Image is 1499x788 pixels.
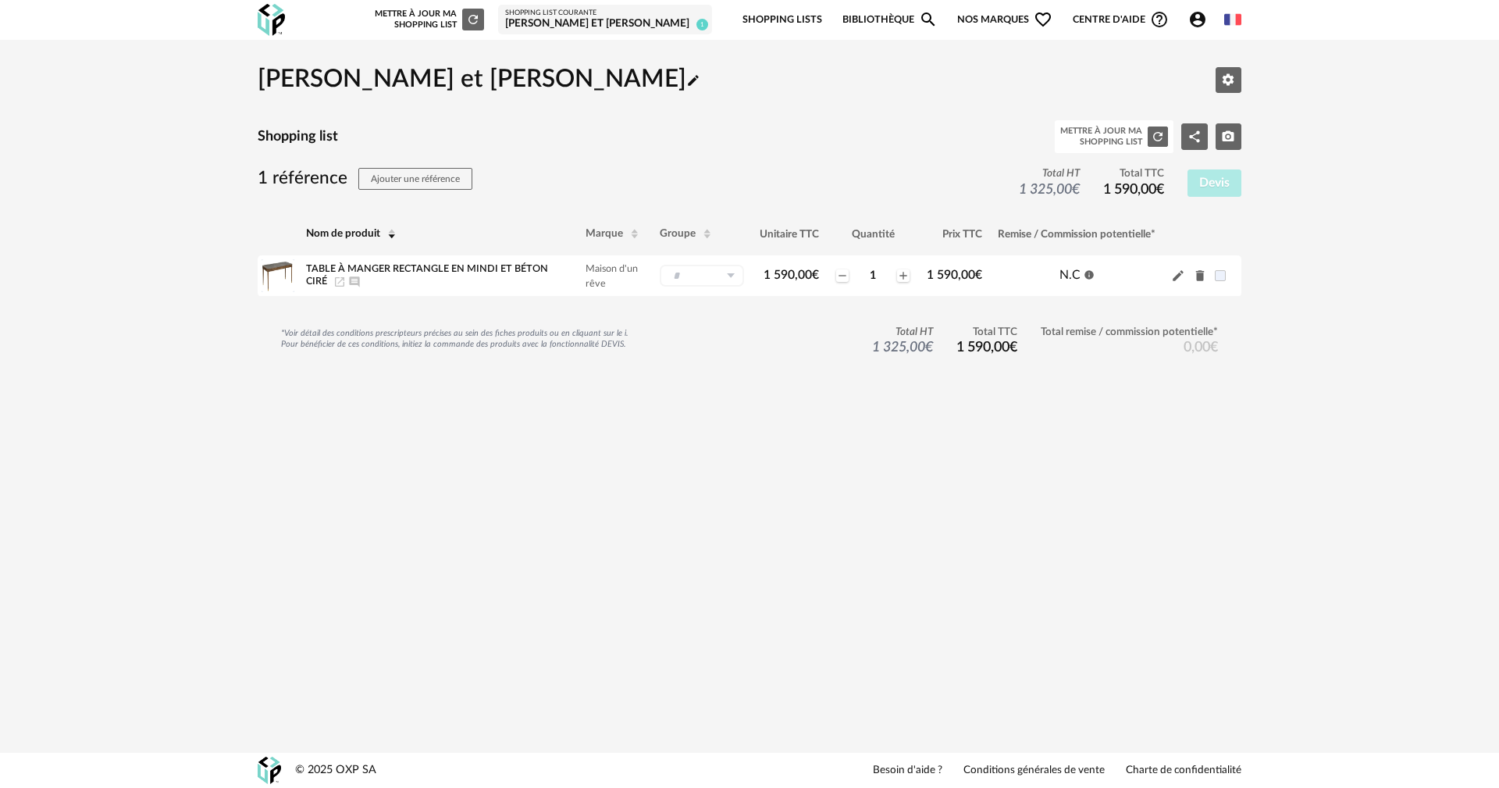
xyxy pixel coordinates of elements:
img: Product pack shot [262,259,294,292]
img: OXP [258,4,285,36]
img: fr [1224,11,1241,28]
span: Centre d'aideHelp Circle Outline icon [1073,10,1169,29]
span: Ajouter un commentaire [348,276,361,286]
span: Minus icon [836,269,849,282]
span: Refresh icon [1151,131,1165,141]
span: € [1072,183,1080,197]
span: Refresh icon [466,15,480,23]
a: Launch icon [333,276,346,286]
span: Total HT [1019,167,1080,181]
th: Prix TTC [919,213,990,255]
div: 1 [850,269,895,283]
span: € [1009,341,1017,355]
span: 1 325,00 [872,341,933,355]
div: Mettre à jour ma Shopping List [372,9,484,30]
span: Devis [1199,176,1230,189]
button: Ajouter une référence [358,168,472,190]
span: Help Circle Outline icon [1150,10,1169,29]
th: Quantité [827,213,919,255]
span: Total TTC [1103,167,1164,181]
span: 1 325,00 [1019,183,1080,197]
h3: 1 référence [258,167,472,190]
span: Nos marques [957,2,1052,38]
span: Ajouter une référence [371,174,460,184]
span: Maison d'un rêve [586,264,638,288]
span: 1 [696,19,708,30]
span: 0,00 [1184,341,1218,355]
span: 1 590,00 [927,269,982,281]
a: BibliothèqueMagnify icon [842,2,938,38]
span: Nom de produit [306,228,380,239]
span: Groupe [660,228,696,239]
span: € [812,269,819,281]
th: Unitaire TTC [752,213,827,255]
span: Plus icon [897,269,910,282]
th: Remise / Commission potentielle* [990,213,1163,255]
h2: [PERSON_NAME] et [PERSON_NAME] [258,64,700,96]
span: € [975,269,982,281]
span: Delete icon [1193,268,1207,283]
span: Account Circle icon [1188,10,1207,29]
div: © 2025 OXP SA [295,763,376,778]
button: Camera icon [1216,123,1242,150]
span: Marque [586,228,623,239]
span: Table à manger rectangle en mindi et béton ciré [306,264,548,286]
button: Refresh icon [1148,127,1168,147]
span: Total HT [872,326,933,340]
button: Editer les paramètres [1216,67,1242,94]
span: Camera icon [1221,130,1235,142]
a: Besoin d'aide ? [873,764,942,778]
div: [PERSON_NAME] et [PERSON_NAME] [505,17,705,31]
span: 1 590,00 [764,269,819,281]
span: Magnify icon [919,10,938,29]
img: OXP [258,757,281,784]
span: Total TTC [956,326,1017,340]
span: Total remise / commission potentielle* [1041,326,1218,340]
a: Shopping List courante [PERSON_NAME] et [PERSON_NAME] 1 [505,9,705,31]
span: € [1156,183,1164,197]
span: Pencil icon [686,67,700,91]
span: Editer les paramètres [1221,73,1235,85]
a: Shopping Lists [742,2,822,38]
span: Heart Outline icon [1034,10,1052,29]
span: Account Circle icon [1188,10,1214,29]
span: 1 590,00 [1103,183,1164,197]
span: € [1210,341,1218,355]
div: Shopping List courante [505,9,705,18]
a: Charte de confidentialité [1126,764,1241,778]
span: € [925,341,933,355]
div: Sélectionner un groupe [660,265,744,287]
span: Information icon [1084,267,1095,280]
span: N.C [1059,269,1081,281]
span: Share Variant icon [1187,130,1202,142]
button: Devis [1187,169,1241,198]
h4: Shopping list [258,128,338,146]
button: Share Variant icon [1181,123,1208,150]
div: Mettre à jour ma Shopping List [1060,126,1142,148]
span: 1 590,00 [956,341,1017,355]
a: Conditions générales de vente [963,764,1105,778]
div: *Voir détail des conditions prescripteurs précises au sein des fiches produits ou en cliquant sur... [281,328,628,350]
span: Pencil icon [1171,268,1185,283]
